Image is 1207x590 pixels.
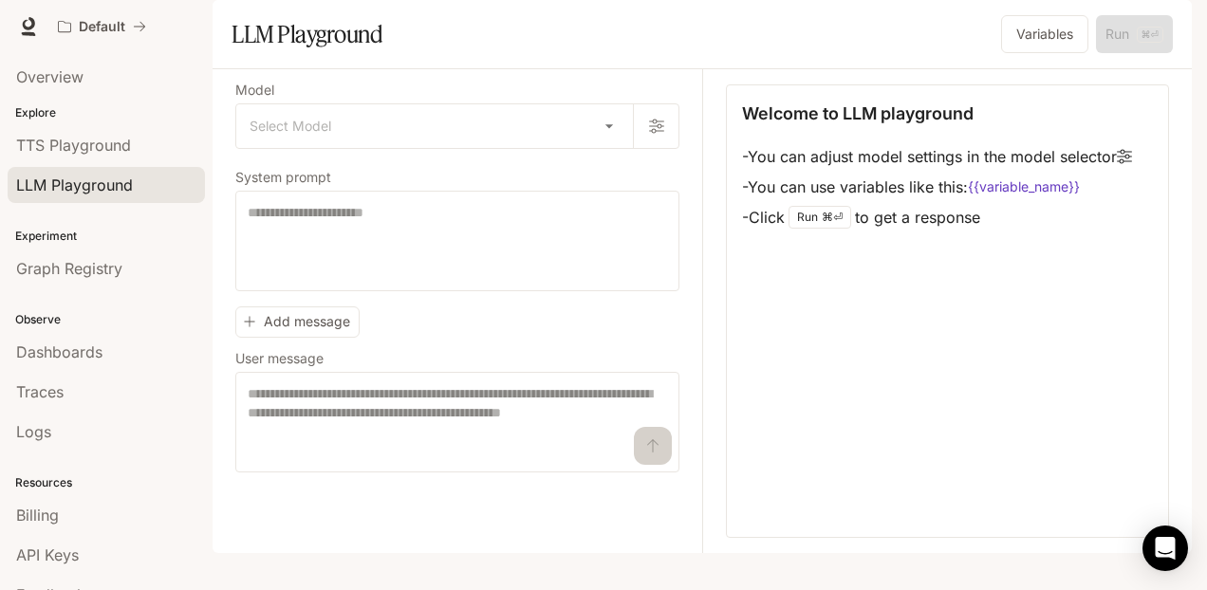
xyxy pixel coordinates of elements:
div: Select Model [236,104,633,148]
button: Add message [235,306,360,338]
span: Select Model [250,117,331,136]
p: Model [235,83,274,97]
li: - Click to get a response [742,202,1132,232]
p: Default [79,19,125,35]
li: - You can adjust model settings in the model selector [742,141,1132,172]
div: Open Intercom Messenger [1142,525,1188,571]
p: Welcome to LLM playground [742,101,974,126]
code: {{variable_name}} [968,177,1080,196]
p: User message [235,352,324,365]
p: System prompt [235,171,331,184]
div: Run [789,206,851,229]
h1: LLM Playground [232,15,382,53]
button: All workspaces [49,8,155,46]
li: - You can use variables like this: [742,172,1132,202]
button: Variables [1001,15,1088,53]
p: ⌘⏎ [822,212,843,223]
